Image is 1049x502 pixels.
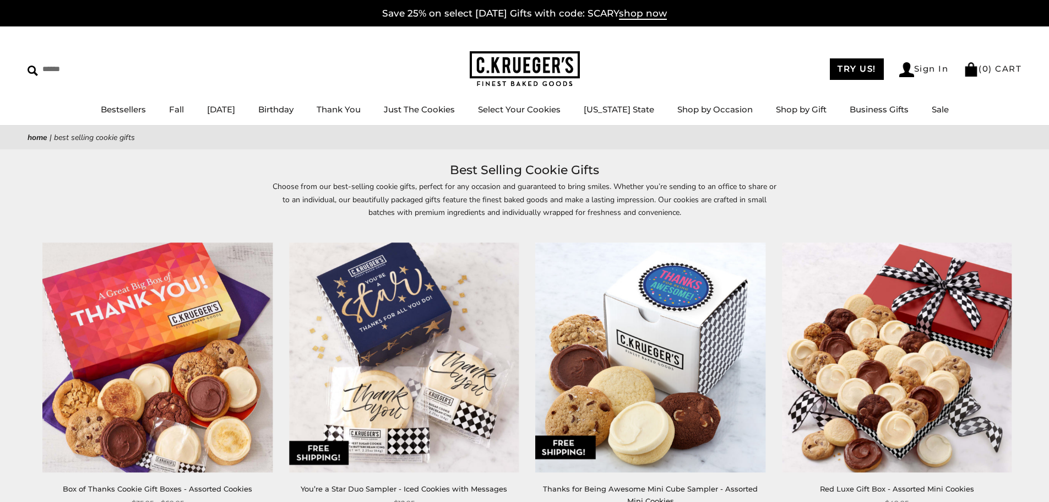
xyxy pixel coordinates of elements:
a: Red Luxe Gift Box - Assorted Mini Cookies [820,484,974,493]
a: Home [28,132,47,143]
img: You’re a Star Duo Sampler - Iced Cookies with Messages [289,242,519,472]
img: Thanks for Being Awesome Mini Cube Sampler - Assorted Mini Cookies [536,242,765,472]
a: Bestsellers [101,104,146,115]
a: Sign In [899,62,949,77]
a: Shop by Occasion [677,104,753,115]
a: (0) CART [964,63,1021,74]
a: [US_STATE] State [584,104,654,115]
h1: Best Selling Cookie Gifts [44,160,1005,180]
a: [DATE] [207,104,235,115]
a: TRY US! [830,58,884,80]
a: Fall [169,104,184,115]
img: C.KRUEGER'S [470,51,580,87]
a: You’re a Star Duo Sampler - Iced Cookies with Messages [301,484,507,493]
nav: breadcrumbs [28,131,1021,144]
span: shop now [619,8,667,20]
a: Just The Cookies [384,104,455,115]
img: Account [899,62,914,77]
a: Select Your Cookies [478,104,561,115]
a: Business Gifts [850,104,909,115]
span: | [50,132,52,143]
a: Box of Thanks Cookie Gift Boxes - Assorted Cookies [63,484,252,493]
img: Search [28,66,38,76]
a: Sale [932,104,949,115]
span: 0 [982,63,989,74]
span: Best Selling Cookie Gifts [54,132,135,143]
a: Shop by Gift [776,104,827,115]
a: Birthday [258,104,293,115]
img: Bag [964,62,979,77]
a: Thank You [317,104,361,115]
img: Red Luxe Gift Box - Assorted Mini Cookies [782,242,1012,472]
input: Search [28,61,159,78]
a: Save 25% on select [DATE] Gifts with code: SCARYshop now [382,8,667,20]
p: Choose from our best-selling cookie gifts, perfect for any occasion and guaranteed to bring smile... [271,180,778,231]
iframe: Sign Up via Text for Offers [9,460,114,493]
img: Box of Thanks Cookie Gift Boxes - Assorted Cookies [43,242,273,472]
